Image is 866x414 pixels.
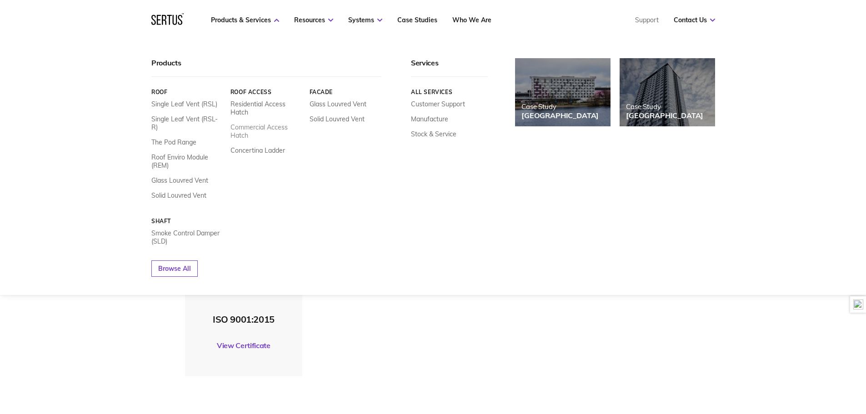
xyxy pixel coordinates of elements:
[230,89,302,95] a: Roof Access
[620,58,715,126] a: Case Study[GEOGRAPHIC_DATA]
[190,333,298,358] a: View Certificate
[521,102,599,111] div: Case Study
[230,100,302,116] a: Residential Access Hatch
[397,16,437,24] a: Case Studies
[411,58,488,77] div: Services
[151,58,381,77] div: Products
[151,115,224,131] a: Single Leaf Vent (RSL-R)
[151,89,224,95] a: Roof
[635,16,659,24] a: Support
[151,176,208,185] a: Glass Louvred Vent
[151,191,206,200] a: Solid Louvred Vent
[515,58,611,126] a: Case Study[GEOGRAPHIC_DATA]
[702,309,866,414] iframe: Chat Widget
[151,260,198,277] a: Browse All
[190,314,298,325] div: ISO 9001:2015
[348,16,382,24] a: Systems
[452,16,491,24] a: Who We Are
[151,153,224,170] a: Roof Enviro Module (REM)
[230,146,285,155] a: Concertina Ladder
[151,229,224,245] a: Smoke Control Damper (SLD)
[626,111,703,120] div: [GEOGRAPHIC_DATA]
[151,138,196,146] a: The Pod Range
[211,16,279,24] a: Products & Services
[411,130,456,138] a: Stock & Service
[626,102,703,111] div: Case Study
[294,16,333,24] a: Resources
[151,218,224,224] a: Shaft
[309,89,381,95] a: Facade
[674,16,715,24] a: Contact Us
[411,89,488,95] a: All services
[151,100,217,108] a: Single Leaf Vent (RSL)
[309,100,366,108] a: Glass Louvred Vent
[411,115,448,123] a: Manufacture
[521,111,599,120] div: [GEOGRAPHIC_DATA]
[309,115,364,123] a: Solid Louvred Vent
[411,100,465,108] a: Customer Support
[230,123,302,140] a: Commercial Access Hatch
